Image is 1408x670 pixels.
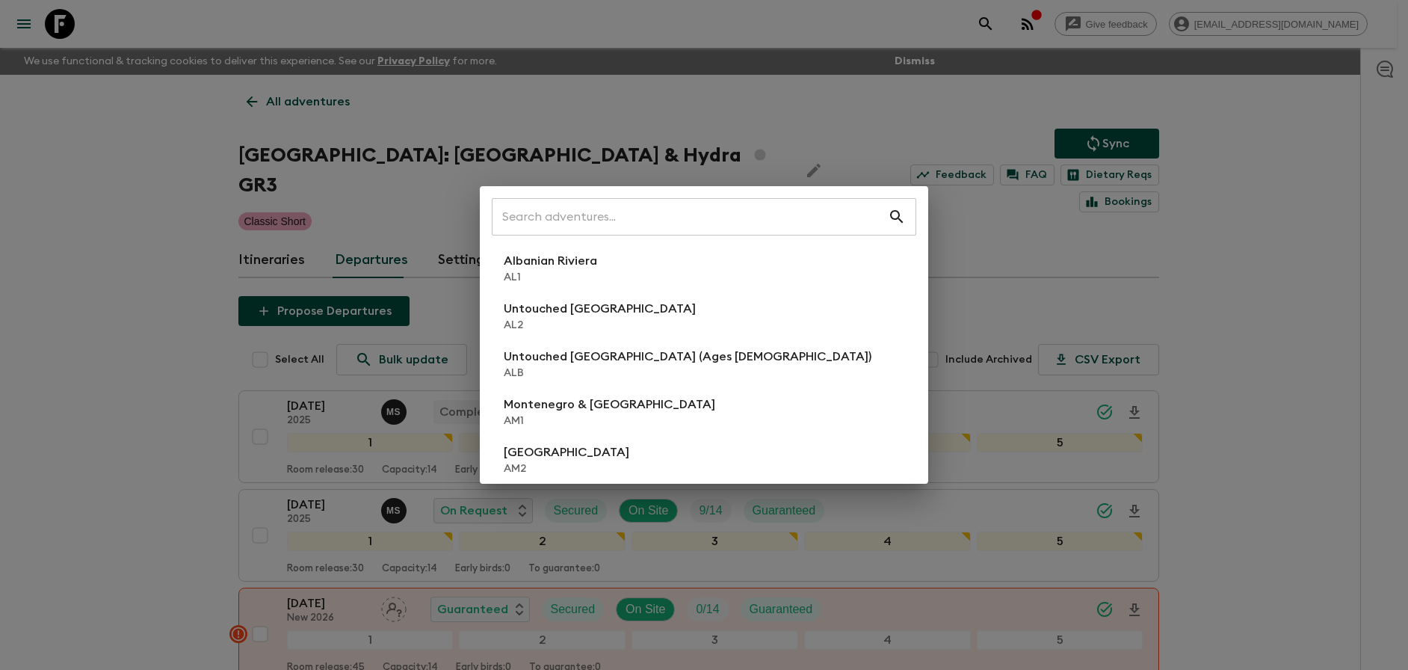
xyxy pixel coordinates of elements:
[504,270,597,285] p: AL1
[504,414,715,428] p: AM1
[504,348,871,366] p: Untouched [GEOGRAPHIC_DATA] (Ages [DEMOGRAPHIC_DATA])
[492,196,888,238] input: Search adventures...
[504,318,696,333] p: AL2
[504,443,629,461] p: [GEOGRAPHIC_DATA]
[504,461,629,476] p: AM2
[504,252,597,270] p: Albanian Riviera
[504,366,871,381] p: ALB
[504,300,696,318] p: Untouched [GEOGRAPHIC_DATA]
[504,396,715,414] p: Montenegro & [GEOGRAPHIC_DATA]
